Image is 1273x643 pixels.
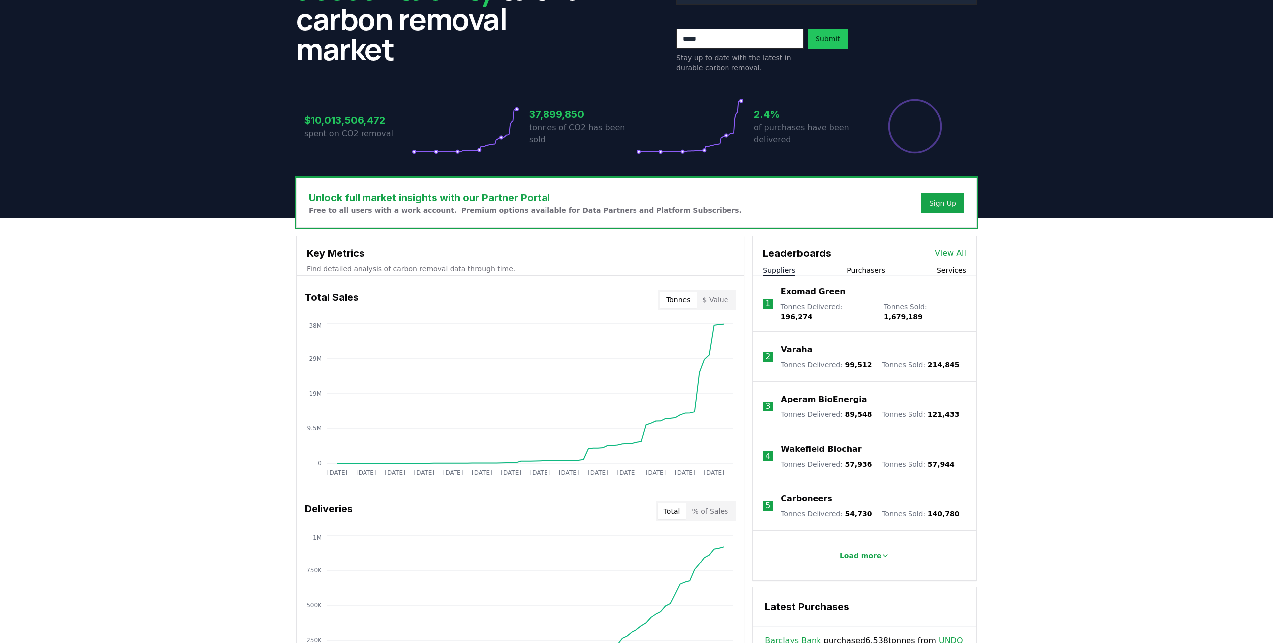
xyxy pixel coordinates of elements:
[697,292,734,308] button: $ Value
[472,469,492,476] tspan: [DATE]
[840,551,882,561] p: Load more
[530,469,550,476] tspan: [DATE]
[763,246,831,261] h3: Leaderboards
[559,469,579,476] tspan: [DATE]
[763,265,795,275] button: Suppliers
[884,302,966,321] p: Tonnes Sold :
[929,198,956,208] a: Sign Up
[675,469,695,476] tspan: [DATE]
[588,469,608,476] tspan: [DATE]
[781,459,872,469] p: Tonnes Delivered :
[882,409,959,419] p: Tonnes Sold :
[309,355,322,362] tspan: 29M
[781,409,872,419] p: Tonnes Delivered :
[781,286,846,298] a: Exomad Green
[309,390,322,397] tspan: 19M
[935,247,966,259] a: View All
[309,205,742,215] p: Free to all users with a work account. Premium options available for Data Partners and Platform S...
[307,425,322,432] tspan: 9.5M
[808,29,848,49] button: Submit
[754,122,861,146] p: of purchases have been delivered
[529,107,636,122] h3: 37,899,850
[928,460,955,468] span: 57,944
[884,313,923,321] span: 1,679,189
[937,265,966,275] button: Services
[305,290,359,310] h3: Total Sales
[781,493,832,505] a: Carboneers
[781,302,874,321] p: Tonnes Delivered :
[847,265,885,275] button: Purchasers
[781,394,867,405] a: Aperam BioEnergia
[845,361,872,369] span: 99,512
[313,534,322,541] tspan: 1M
[882,459,954,469] p: Tonnes Sold :
[765,401,770,412] p: 3
[765,450,770,462] p: 4
[845,410,872,418] span: 89,548
[356,469,376,476] tspan: [DATE]
[305,501,353,521] h3: Deliveries
[754,107,861,122] h3: 2.4%
[309,322,322,329] tspan: 38M
[832,546,898,565] button: Load more
[686,503,734,519] button: % of Sales
[882,509,959,519] p: Tonnes Sold :
[309,190,742,205] h3: Unlock full market insights with our Partner Portal
[781,443,861,455] a: Wakefield Biochar
[306,602,322,609] tspan: 500K
[658,503,686,519] button: Total
[845,510,872,518] span: 54,730
[781,344,812,356] a: Varaha
[414,469,435,476] tspan: [DATE]
[928,361,960,369] span: 214,845
[307,264,734,274] p: Find detailed analysis of carbon removal data through time.
[660,292,696,308] button: Tonnes
[781,360,872,370] p: Tonnes Delivered :
[887,98,943,154] div: Percentage of sales delivered
[781,313,813,321] span: 196,274
[529,122,636,146] p: tonnes of CO2 has been sold
[765,599,964,614] h3: Latest Purchases
[765,351,770,363] p: 2
[307,246,734,261] h3: Key Metrics
[385,469,405,476] tspan: [DATE]
[921,193,964,213] button: Sign Up
[501,469,521,476] tspan: [DATE]
[882,360,959,370] p: Tonnes Sold :
[617,469,637,476] tspan: [DATE]
[327,469,348,476] tspan: [DATE]
[928,410,960,418] span: 121,433
[845,460,872,468] span: 57,936
[646,469,666,476] tspan: [DATE]
[304,113,412,128] h3: $10,013,506,472
[304,128,412,140] p: spent on CO2 removal
[443,469,463,476] tspan: [DATE]
[318,460,322,467] tspan: 0
[765,500,770,512] p: 5
[765,298,770,310] p: 1
[704,469,724,476] tspan: [DATE]
[928,510,960,518] span: 140,780
[781,509,872,519] p: Tonnes Delivered :
[306,567,322,574] tspan: 750K
[676,53,804,73] p: Stay up to date with the latest in durable carbon removal.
